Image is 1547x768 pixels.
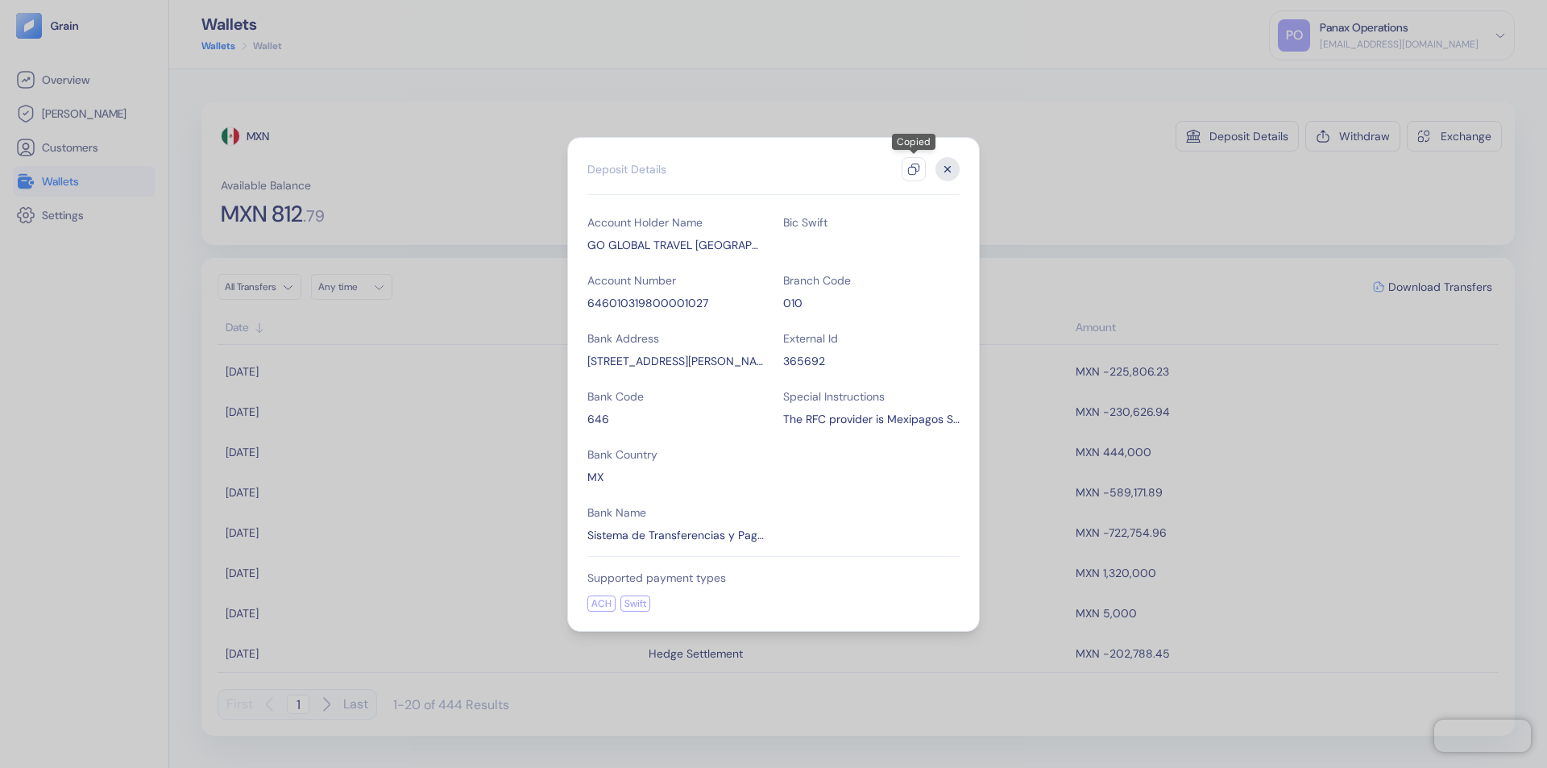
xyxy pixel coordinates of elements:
[587,295,764,311] div: 646010319800001027
[620,596,650,612] div: Swift
[587,161,666,177] div: Deposit Details
[587,272,764,289] div: Account Number
[587,469,764,485] div: MX
[587,570,960,586] div: Supported payment types
[892,134,935,150] div: Copied
[783,214,960,230] div: Bic Swift
[587,527,764,543] div: Sistema de Transferencias y Pagos STP
[587,214,764,230] div: Account Holder Name
[783,388,960,405] div: Special Instructions
[783,411,960,427] div: The RFC provider is Mexipagos SA DE CV, RFC is MEX2003191F4. Add reference - For Benefit of GoGlo...
[587,353,764,369] div: Av.Insurgentes Sur 1425, Insurgentes mixcoac, Benito Juarez, 03920 Ciudad de Mexico, CDMX, Mexico
[587,388,764,405] div: Bank Code
[587,237,764,253] div: GO GLOBAL TRAVEL BULGARIA EOOD TransferMate
[587,446,764,463] div: Bank Country
[587,330,764,347] div: Bank Address
[783,272,960,289] div: Branch Code
[587,504,764,521] div: Bank Name
[587,596,616,612] div: ACH
[587,411,764,427] div: 646
[783,295,960,311] div: 010
[783,353,960,369] div: 365692
[783,330,960,347] div: External Id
